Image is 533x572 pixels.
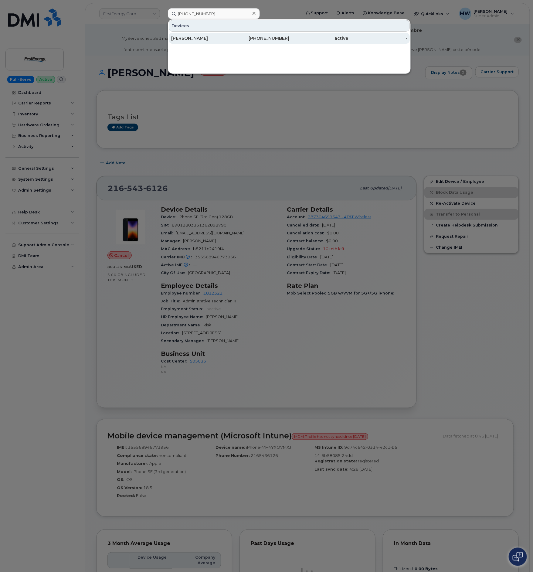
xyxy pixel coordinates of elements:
[169,20,410,32] div: Devices
[230,35,290,41] div: [PHONE_NUMBER]
[348,35,408,41] div: -
[169,33,410,44] a: [PERSON_NAME][PHONE_NUMBER]active-
[171,35,230,41] div: [PERSON_NAME]
[513,552,523,562] img: Open chat
[289,35,348,41] div: active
